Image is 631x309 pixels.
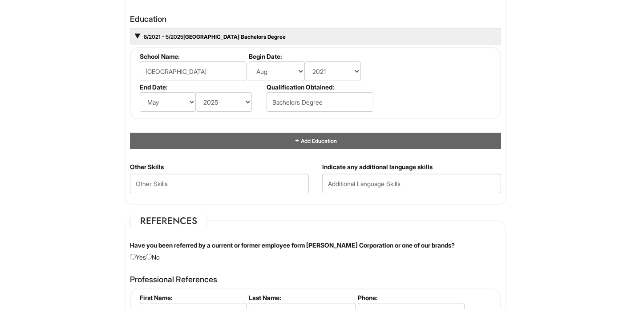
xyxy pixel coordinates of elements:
div: Yes No [123,241,508,262]
label: Begin Date: [249,53,372,60]
h4: Education [130,15,501,24]
label: First Name: [140,294,245,301]
label: Have you been referred by a current or former employee form [PERSON_NAME] Corporation or one of o... [130,241,455,250]
label: School Name: [140,53,245,60]
legend: References [130,214,207,228]
input: Additional Language Skills [322,174,501,193]
span: 8/2021 - 5/2025 [143,33,183,40]
a: Add Education [294,138,337,144]
h4: Professional References [130,275,501,284]
span: Add Education [300,138,337,144]
label: Other Skills [130,163,164,171]
label: Last Name: [249,294,354,301]
input: Other Skills [130,174,309,193]
label: Phone: [358,294,463,301]
a: 8/2021 - 5/2025[GEOGRAPHIC_DATA] Bachelors Degree [143,33,286,40]
label: End Date: [140,83,263,91]
label: Qualification Obtained: [267,83,372,91]
label: Indicate any additional language skills [322,163,433,171]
